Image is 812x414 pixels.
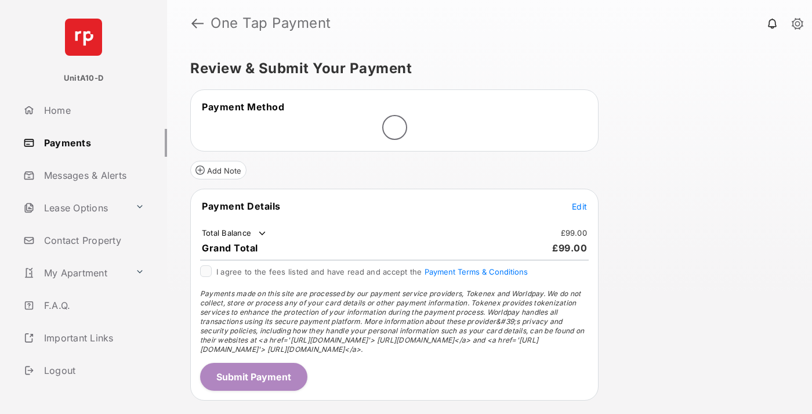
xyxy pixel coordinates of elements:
a: Messages & Alerts [19,161,167,189]
span: Payment Method [202,101,284,113]
button: Add Note [190,161,246,179]
p: UnitA10-D [64,73,103,84]
img: svg+xml;base64,PHN2ZyB4bWxucz0iaHR0cDovL3d3dy53My5vcmcvMjAwMC9zdmciIHdpZHRoPSI2NCIgaGVpZ2h0PSI2NC... [65,19,102,56]
button: I agree to the fees listed and have read and accept the [425,267,528,276]
td: Total Balance [201,228,268,239]
a: Payments [19,129,167,157]
span: Payment Details [202,200,281,212]
button: Edit [572,200,587,212]
a: F.A.Q. [19,291,167,319]
a: Important Links [19,324,149,352]
td: £99.00 [560,228,588,238]
a: Lease Options [19,194,130,222]
span: I agree to the fees listed and have read and accept the [216,267,528,276]
button: Submit Payment [200,363,307,391]
strong: One Tap Payment [211,16,331,30]
span: Grand Total [202,242,258,254]
h5: Review & Submit Your Payment [190,62,780,75]
span: £99.00 [552,242,587,254]
a: Contact Property [19,226,167,254]
span: Edit [572,201,587,211]
a: My Apartment [19,259,130,287]
a: Home [19,96,167,124]
span: Payments made on this site are processed by our payment service providers, Tokenex and Worldpay. ... [200,289,584,354]
a: Logout [19,357,167,384]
